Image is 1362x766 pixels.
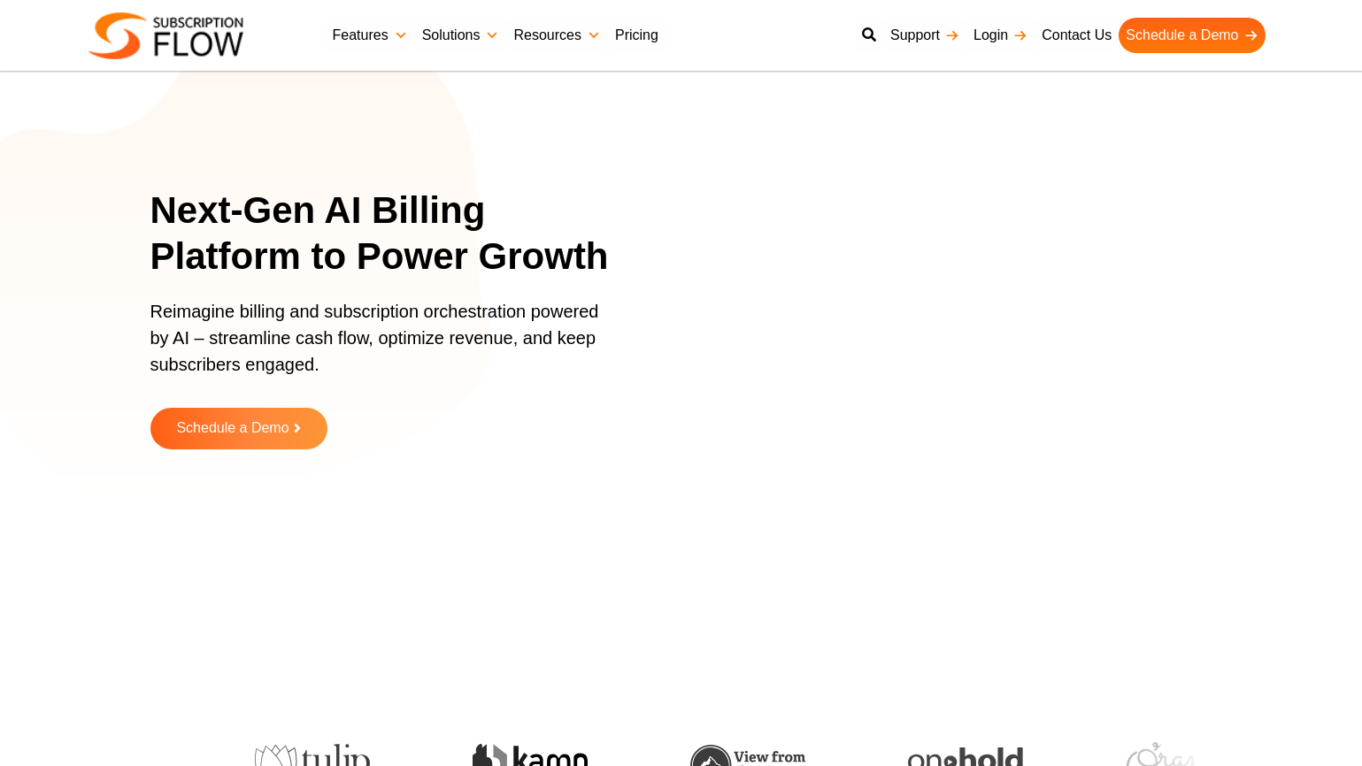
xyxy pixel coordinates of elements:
a: Features [326,18,415,53]
a: Solutions [415,18,507,53]
a: Resources [506,18,607,53]
a: Contact Us [1035,18,1119,53]
a: Login [966,18,1035,53]
a: Support [883,18,966,53]
span: Schedule a Demo [176,421,289,436]
a: Schedule a Demo [1119,18,1265,53]
a: Schedule a Demo [150,408,327,449]
img: Subscriptionflow [88,12,243,59]
p: Reimagine billing and subscription orchestration powered by AI – streamline cash flow, optimize r... [150,298,611,395]
a: Pricing [608,18,666,53]
h1: Next-Gen AI Billing Platform to Power Growth [150,188,633,280]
